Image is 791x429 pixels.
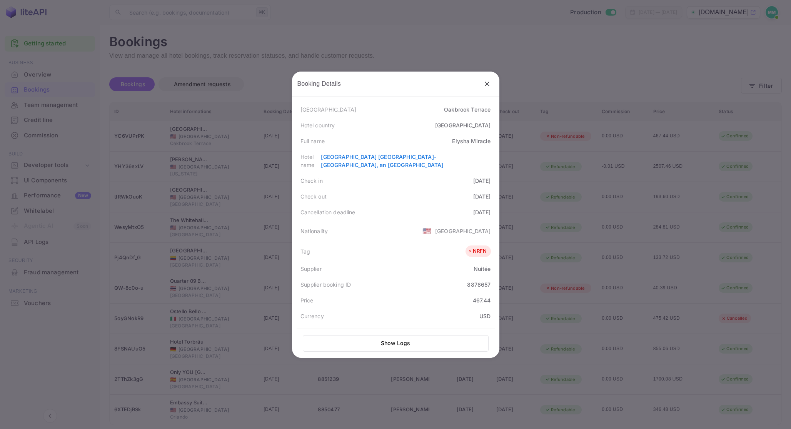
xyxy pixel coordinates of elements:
div: Elysha Miracle [452,137,491,145]
span: United States [422,224,431,238]
div: Check out [300,192,327,200]
div: 467.44 [473,296,491,304]
div: Hotel name [300,153,321,169]
div: Tag [300,247,310,255]
div: [GEOGRAPHIC_DATA] [435,227,491,235]
div: [DATE] [473,208,491,216]
div: Full name [300,137,325,145]
div: [GEOGRAPHIC_DATA] [435,121,491,129]
div: Oakbrook Terrace [444,105,491,114]
div: Currency [300,312,324,320]
p: Booking Details [297,79,341,88]
div: NRFN [467,247,487,255]
div: Nuitée [474,265,491,273]
div: Check in [300,177,323,185]
div: Nationality [300,227,328,235]
button: close [480,77,494,91]
div: Supplier booking ID [300,280,351,289]
div: [DATE] [473,177,491,185]
div: 8878657 [467,280,491,289]
div: Voucher Discount [300,328,345,336]
div: Cancellation deadline [300,208,355,216]
div: Hotel country [300,121,335,129]
div: [DATE] [473,192,491,200]
div: USD [479,312,491,320]
div: Supplier [300,265,322,273]
div: 0 [487,328,491,336]
button: Show Logs [303,335,489,352]
a: [GEOGRAPHIC_DATA] [GEOGRAPHIC_DATA]-[GEOGRAPHIC_DATA], an [GEOGRAPHIC_DATA] [321,154,443,168]
div: [GEOGRAPHIC_DATA] [300,105,357,114]
div: Price [300,296,314,304]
